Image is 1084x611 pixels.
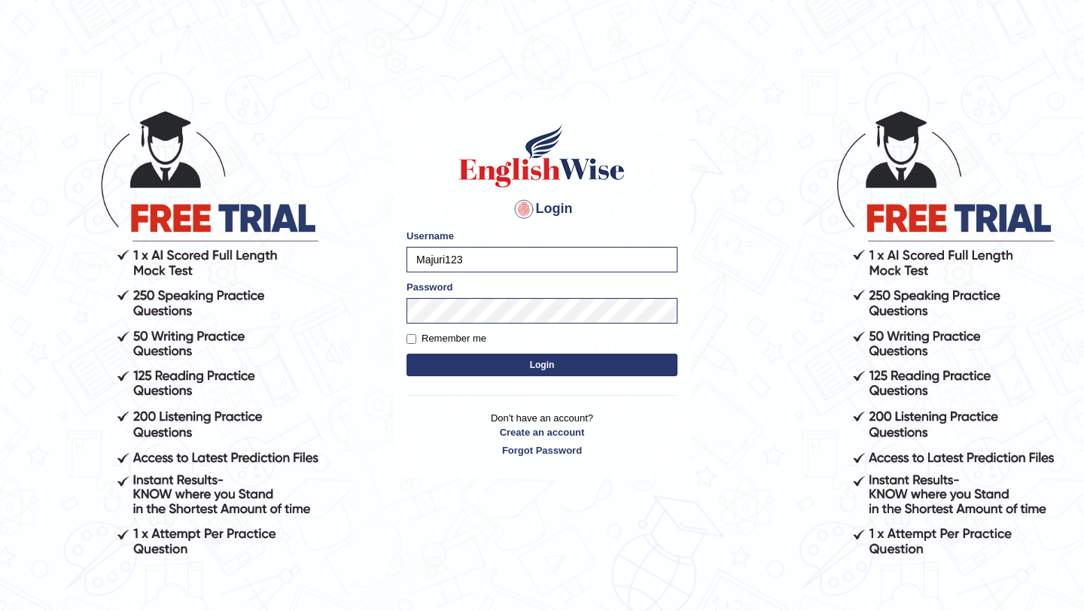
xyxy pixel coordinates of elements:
[406,334,416,344] input: Remember me
[406,280,452,294] label: Password
[406,425,677,439] a: Create an account
[406,197,677,221] h4: Login
[406,331,486,346] label: Remember me
[406,411,677,457] p: Don't have an account?
[406,354,677,376] button: Login
[406,229,454,243] label: Username
[456,122,628,190] img: Logo of English Wise sign in for intelligent practice with AI
[406,443,677,457] a: Forgot Password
